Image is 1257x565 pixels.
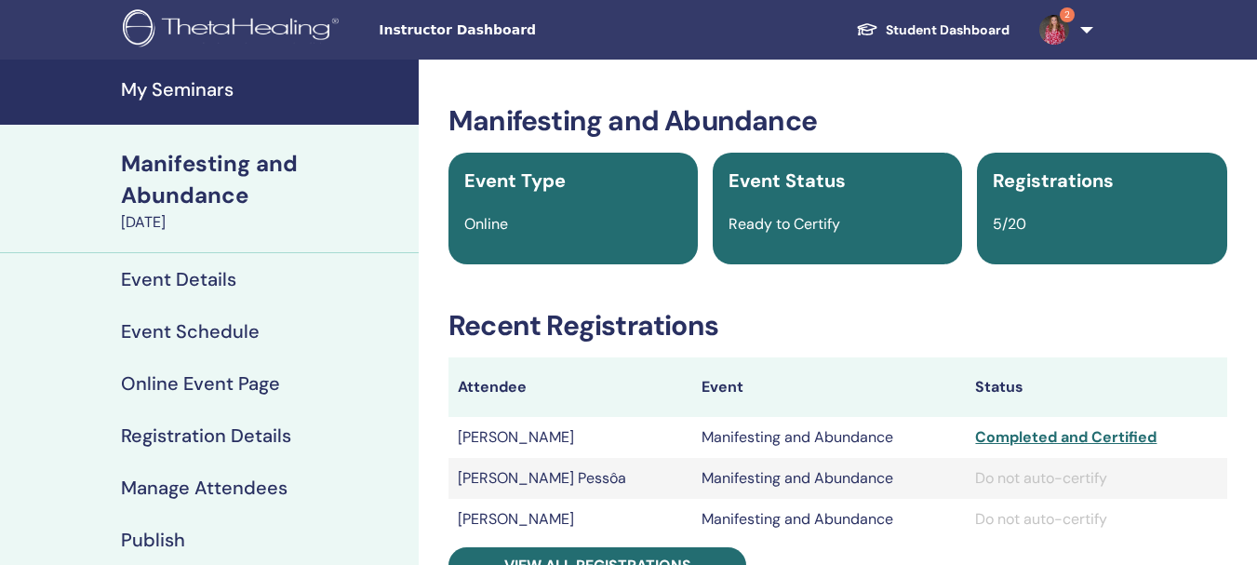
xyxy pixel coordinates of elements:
td: Manifesting and Abundance [692,499,967,540]
th: Status [966,357,1226,417]
th: Attendee [448,357,692,417]
h3: Recent Registrations [448,309,1227,343]
div: [DATE] [121,211,408,234]
th: Event [692,357,967,417]
div: Do not auto-certify [975,508,1217,531]
img: logo.png [123,9,345,51]
h4: Publish [121,529,185,551]
h4: Event Schedule [121,320,260,343]
span: Registrations [993,168,1114,193]
td: [PERSON_NAME] [448,417,692,458]
span: Event Type [464,168,566,193]
td: [PERSON_NAME] [448,499,692,540]
img: default.jpg [1039,15,1069,45]
td: [PERSON_NAME] Pessôa [448,458,692,499]
span: Instructor Dashboard [379,20,658,40]
div: Manifesting and Abundance [121,148,408,211]
span: 5/20 [993,214,1026,234]
div: Completed and Certified [975,426,1217,449]
h4: Manage Attendees [121,477,288,499]
h3: Manifesting and Abundance [448,104,1227,138]
span: 2 [1060,7,1075,22]
h4: My Seminars [121,78,408,101]
div: Do not auto-certify [975,467,1217,490]
td: Manifesting and Abundance [692,458,967,499]
h4: Online Event Page [121,372,280,395]
a: Student Dashboard [841,13,1024,47]
span: Ready to Certify [729,214,840,234]
a: Manifesting and Abundance[DATE] [110,148,419,234]
h4: Event Details [121,268,236,290]
span: Event Status [729,168,846,193]
td: Manifesting and Abundance [692,417,967,458]
h4: Registration Details [121,424,291,447]
span: Online [464,214,508,234]
img: graduation-cap-white.svg [856,21,878,37]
